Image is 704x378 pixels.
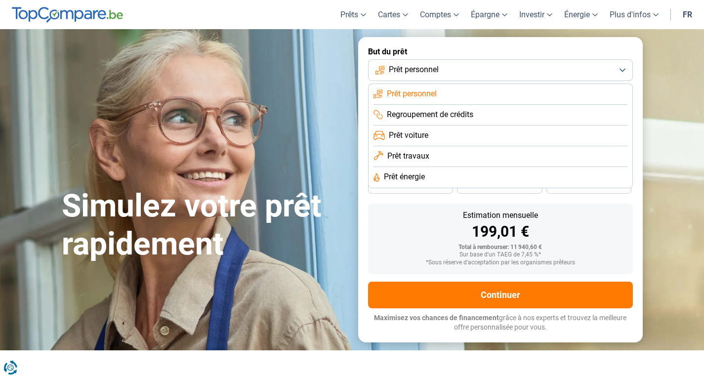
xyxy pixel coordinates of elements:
[389,64,439,75] span: Prêt personnel
[389,130,428,141] span: Prêt voiture
[387,109,473,120] span: Regroupement de crédits
[368,313,633,333] p: grâce à nos experts et trouvez la meilleure offre personnalisée pour vous.
[62,187,346,263] h1: Simulez votre prêt rapidement
[368,282,633,308] button: Continuer
[368,47,633,56] label: But du prêt
[489,183,510,189] span: 30 mois
[376,252,625,258] div: Sur base d'un TAEG de 7,45 %*
[374,314,499,322] span: Maximisez vos chances de financement
[376,224,625,239] div: 199,01 €
[376,244,625,251] div: Total à rembourser: 11 940,60 €
[368,59,633,81] button: Prêt personnel
[387,151,429,162] span: Prêt travaux
[400,183,421,189] span: 36 mois
[12,7,123,23] img: TopCompare
[376,211,625,219] div: Estimation mensuelle
[578,183,600,189] span: 24 mois
[384,171,425,182] span: Prêt énergie
[376,259,625,266] div: *Sous réserve d'acceptation par les organismes prêteurs
[387,88,437,99] span: Prêt personnel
